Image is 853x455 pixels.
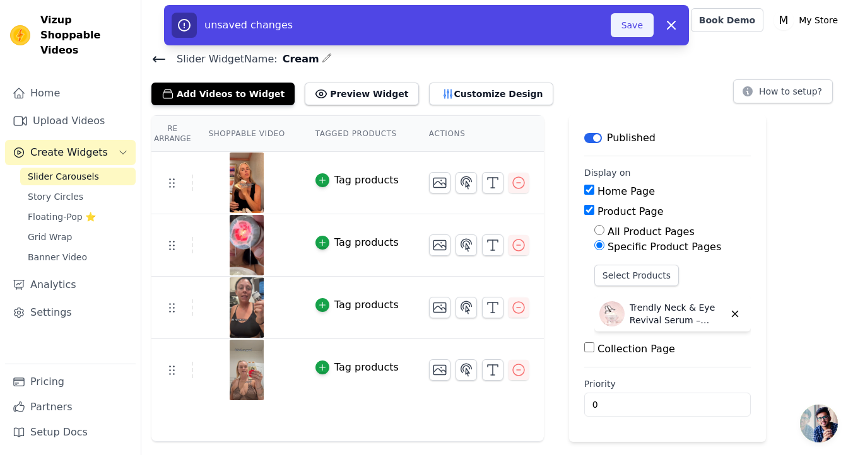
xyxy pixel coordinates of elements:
button: Preview Widget [305,83,418,105]
p: Published [607,130,656,146]
button: Change Thumbnail [429,234,450,256]
div: Tag products [334,173,399,188]
a: Settings [5,300,136,325]
th: Shoppable Video [193,116,300,152]
a: Pricing [5,369,136,395]
button: Tag products [315,173,399,188]
button: Create Widgets [5,140,136,165]
div: Open chat [800,405,838,442]
img: vizup-images-19be.png [229,153,264,213]
button: Tag products [315,360,399,375]
img: Trendly Neck & Eye Revival Serum – Polypeptide-Enhanced Lifting Complex [599,301,625,326]
a: Slider Carousels [20,168,136,185]
span: unsaved changes [204,19,293,31]
label: Home Page [597,185,655,197]
a: Setup Docs [5,420,136,445]
img: vizup-images-bc86.png [229,215,264,275]
a: How to setup? [733,88,833,100]
div: Tag products [334,360,399,375]
span: Banner Video [28,251,87,263]
button: Delete widget [724,303,746,325]
a: Story Circles [20,188,136,205]
span: Create Widgets [30,145,108,160]
p: Trendly Neck & Eye Revival Serum – Polypeptide-Enhanced Lifting Complex [630,301,724,326]
button: How to setup? [733,79,833,103]
label: Priority [584,377,751,390]
button: Tag products [315,235,399,250]
div: Edit Name [322,50,332,67]
span: Grid Wrap [28,231,72,243]
a: Home [5,81,136,106]
label: Product Page [597,205,664,217]
button: Customize Design [429,83,553,105]
button: Change Thumbnail [429,359,450,381]
div: Tag products [334,297,399,313]
th: Actions [414,116,544,152]
label: Collection Page [597,343,675,355]
button: Select Products [594,265,679,286]
span: Cream [278,52,319,67]
th: Tagged Products [300,116,414,152]
button: Change Thumbnail [429,172,450,193]
span: Floating-Pop ⭐ [28,210,96,223]
a: Banner Video [20,248,136,266]
span: Slider Carousels [28,170,99,183]
img: vizup-images-072b.png [229,277,264,338]
label: All Product Pages [608,226,695,238]
button: Change Thumbnail [429,297,450,318]
a: Upload Videos [5,108,136,134]
a: Analytics [5,272,136,297]
img: vizup-images-19ee.png [229,340,264,400]
th: Re Arrange [151,116,193,152]
button: Save [611,13,654,37]
a: Grid Wrap [20,228,136,246]
button: Add Videos to Widget [151,83,295,105]
label: Specific Product Pages [608,241,721,253]
div: Tag products [334,235,399,250]
legend: Display on [584,166,631,179]
span: Story Circles [28,190,83,203]
a: Floating-Pop ⭐ [20,208,136,226]
button: Tag products [315,297,399,313]
a: Partners [5,395,136,420]
span: Slider Widget Name: [167,52,278,67]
